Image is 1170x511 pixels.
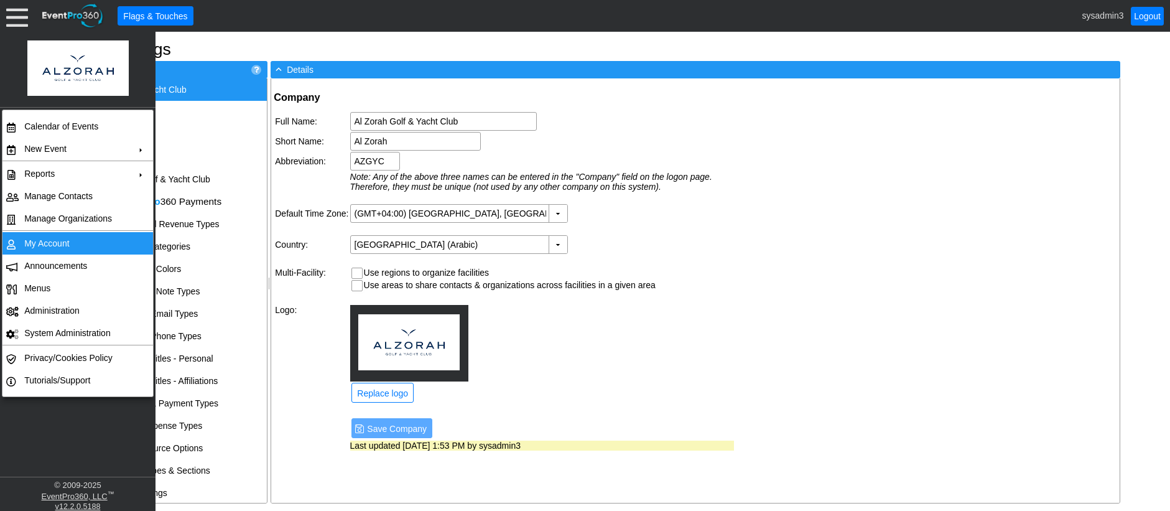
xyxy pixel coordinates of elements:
span: - [273,63,284,75]
span: Contact Email Types [118,309,198,319]
tr: Privacy/Cookies Policy [2,347,153,369]
span: Replace logo [355,386,411,399]
span: Deposit & Payment Types [118,398,218,408]
span: Flags & Touches [121,9,190,22]
td: Manage Contacts [19,185,131,207]
td: My Account [19,232,131,255]
tr: Manage Organizations [2,207,153,230]
span: Save Company [364,423,429,435]
td: System Administration [19,322,131,344]
td: Use areas to share contacts & organizations across facilities in a given area [364,280,656,291]
span: Additional Revenue Types [118,219,219,229]
a: EventPro360, LLC [41,492,107,501]
td: Abbreviation: [275,152,348,171]
tr: Administration [2,299,153,322]
a: Logout [1131,7,1164,26]
td: Use regions to organize facilities [364,268,656,279]
h1: Manage Settings [47,41,1123,58]
tr: Manage Contacts [2,185,153,207]
span: Event Source Options [118,443,203,453]
tr: My Account [2,232,153,255]
span: Event Expense Types [118,421,202,431]
tr: Announcements [2,255,153,277]
tr: <span>Menus</span> [2,277,153,299]
td: Reports [19,162,131,185]
td: New Event [19,138,131,160]
div: Last updated [DATE] 1:53 PM by sysadmin3 [350,441,735,451]
span: sysadmin3 [1082,10,1124,20]
td: Multi-Facility: [275,266,348,293]
h2: Company [274,91,735,104]
td: Administration [19,299,131,322]
span: Flags & Touches [121,10,190,22]
a: v12.2.0.5188 [55,502,101,511]
td: Full Name: [275,112,348,131]
span: Replace logo [355,387,411,400]
span: Al Zorah Golf & Yacht Club [106,174,210,184]
span: Fee Settings [118,488,167,498]
tr: Reports [2,162,153,185]
div: © 2009- 2025 [3,481,152,490]
span: 360 Payments [118,196,221,207]
td: Privacy/Cookies Policy [19,347,131,369]
td: Logo: [275,305,348,404]
div: Menu: Click or 'Crtl+M' to toggle menu open/close [6,5,28,27]
i: Note: Any of the above three names can be entered in the "Company" field on the logon page. There... [350,172,712,192]
span: Contact Titles - Affiliations [118,376,218,386]
span: Contact Titles - Personal [118,354,213,363]
span: Event Types & Sections [118,466,210,476]
tr: System Administration [2,322,153,344]
span: Calendar Note Types [118,286,200,296]
sup: ™ [108,490,114,497]
img: EventPro360 [40,2,105,30]
span: Contact Phone Types [118,331,202,341]
tr: Tutorials/Support [2,369,153,391]
td: Manage Organizations [19,207,131,230]
span: Menus [24,283,50,293]
td: Calendar of Events [19,115,131,138]
td: Announcements [19,255,131,277]
td: Short Name: [275,132,348,151]
img: Logo [27,31,129,105]
tr: Calendar of Events [2,115,153,138]
span: Al Zorah Golf & Yacht Club [83,85,187,95]
td: Tutorials/Support [19,369,131,391]
span: Save Company [355,421,429,434]
tr: New Event [2,138,153,160]
td: Default Time Zone: [275,204,348,223]
span: Details [287,65,313,75]
td: Country: [275,235,348,254]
